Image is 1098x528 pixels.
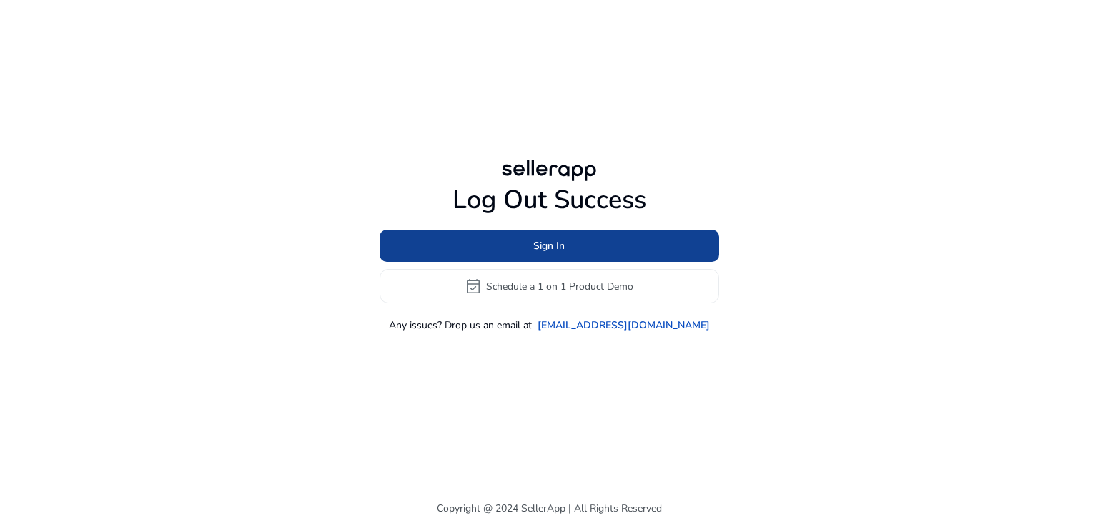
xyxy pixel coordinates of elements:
p: Any issues? Drop us an email at [389,318,532,333]
h1: Log Out Success [380,185,719,215]
a: [EMAIL_ADDRESS][DOMAIN_NAME] [538,318,710,333]
button: Sign In [380,230,719,262]
span: Sign In [533,238,565,253]
button: event_availableSchedule a 1 on 1 Product Demo [380,269,719,303]
span: event_available [465,278,482,295]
